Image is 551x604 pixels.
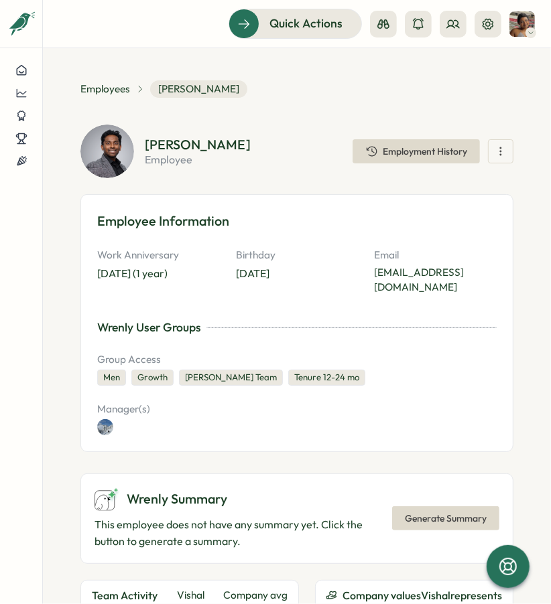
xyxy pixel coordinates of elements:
span: Quick Actions [269,15,343,32]
p: Work Anniversary [97,248,220,262]
div: [DATE] [236,265,269,282]
p: employee [145,154,251,165]
p: This employee does not have any summary yet. Click the button to generate a summary. [95,516,389,550]
div: [DATE] (1 year) [97,265,168,282]
p: Group Access [97,352,497,367]
img: Emma Fricker [97,419,113,435]
img: Vishal Reddy [80,125,134,178]
span: Employment History [383,147,467,156]
button: Quick Actions [229,9,362,38]
div: Growth [131,370,174,386]
p: Email [374,248,497,262]
div: Tenure 12-24 mo [288,370,365,386]
div: Company avg [223,588,288,603]
span: Wrenly Summary [127,489,227,510]
button: Generate Summary [392,506,499,530]
button: Employment History [353,139,480,163]
p: Birthday [236,248,359,262]
div: [PERSON_NAME] [145,138,251,151]
img: Shelby Perera [509,11,535,37]
p: Manager(s) [97,402,223,417]
p: [EMAIL_ADDRESS][DOMAIN_NAME] [374,265,497,295]
h3: Employee Information [97,211,497,232]
div: [PERSON_NAME] Team [179,370,283,386]
div: Vishal [164,588,218,603]
a: Employees [80,82,130,96]
span: Generate Summary [405,507,487,530]
div: Men [97,370,126,386]
div: Wrenly User Groups [97,319,201,336]
div: Team Activity [92,587,159,604]
span: [PERSON_NAME] [150,80,247,98]
span: Company values Vishal represents [343,587,502,604]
